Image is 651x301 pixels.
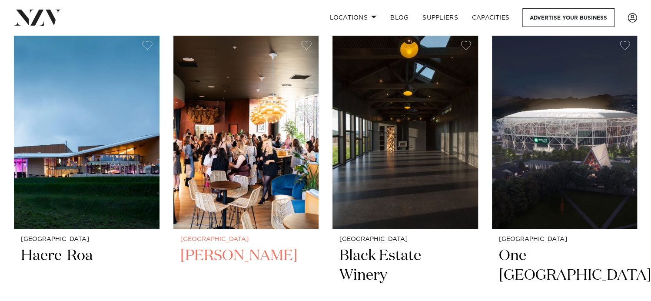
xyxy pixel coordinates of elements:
small: [GEOGRAPHIC_DATA] [339,236,471,242]
small: [GEOGRAPHIC_DATA] [180,236,312,242]
a: SUPPLIERS [415,8,465,27]
a: Advertise your business [522,8,614,27]
a: Locations [322,8,383,27]
small: [GEOGRAPHIC_DATA] [21,236,153,242]
a: BLOG [383,8,415,27]
img: nzv-logo.png [14,10,61,25]
a: Capacities [465,8,517,27]
small: [GEOGRAPHIC_DATA] [499,236,631,242]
